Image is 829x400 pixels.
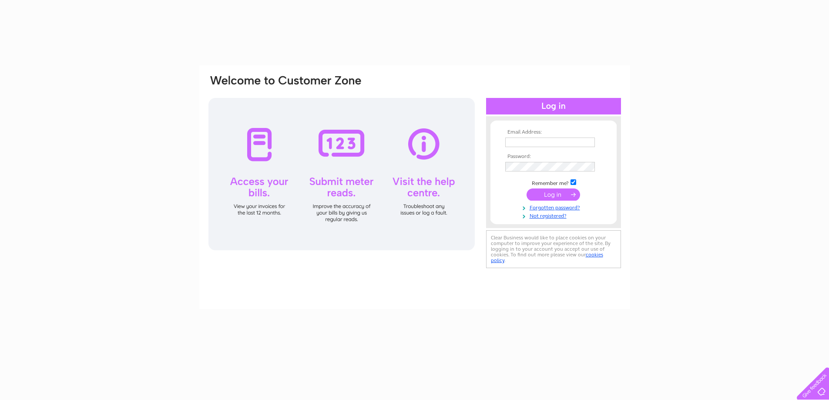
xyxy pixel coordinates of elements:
[491,252,603,263] a: cookies policy
[503,154,604,160] th: Password:
[505,211,604,219] a: Not registered?
[505,203,604,211] a: Forgotten password?
[503,178,604,187] td: Remember me?
[503,129,604,135] th: Email Address:
[486,230,621,268] div: Clear Business would like to place cookies on your computer to improve your experience of the sit...
[527,188,580,201] input: Submit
